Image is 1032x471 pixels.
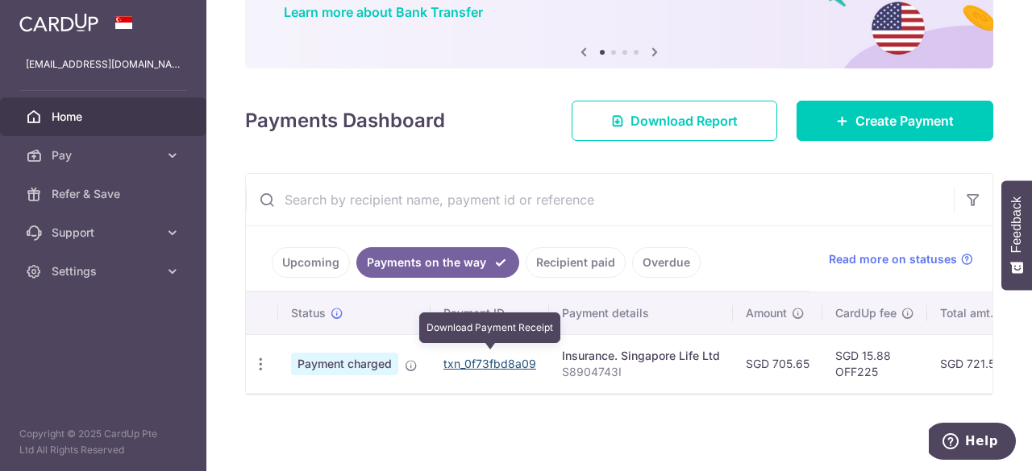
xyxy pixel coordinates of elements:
div: Download Payment Receipt [419,312,560,343]
span: Download Report [630,111,738,130]
iframe: Opens a widget where you can find more information [929,423,1016,463]
a: Learn more about Bank Transfer [284,4,483,20]
p: [EMAIL_ADDRESS][DOMAIN_NAME] [26,56,181,72]
button: Feedback - Show survey [1001,180,1032,290]
span: Total amt. [940,305,993,321]
td: SGD 705.65 [733,334,822,393]
span: Status [291,305,326,321]
span: Settings [52,263,158,279]
th: Payment ID [431,292,549,334]
span: Create Payment [855,111,954,130]
td: SGD 721.53 [927,334,1024,393]
a: Create Payment [797,101,993,141]
h4: Payments Dashboard [245,106,445,135]
span: Support [52,225,158,241]
a: Read more on statuses [829,251,973,267]
span: Feedback [1009,196,1024,253]
a: Overdue [632,247,701,278]
span: Home [52,109,158,125]
span: Pay [52,147,158,163]
input: Search by recipient name, payment id or reference [246,174,954,225]
td: SGD 15.88 OFF225 [822,334,927,393]
a: Recipient paid [526,247,626,278]
span: Refer & Save [52,186,158,202]
div: Insurance. Singapore Life Ltd [562,348,720,364]
span: Amount [746,305,787,321]
span: Read more on statuses [829,251,957,267]
th: Payment details [549,292,733,334]
img: CardUp [19,13,98,32]
a: Upcoming [272,247,350,278]
p: S8904743I [562,364,720,380]
span: Payment charged [291,353,398,375]
a: Payments on the way [356,247,519,278]
a: txn_0f73fbd8a09 [443,357,536,370]
a: Download Report [572,101,777,141]
span: CardUp fee [835,305,897,321]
